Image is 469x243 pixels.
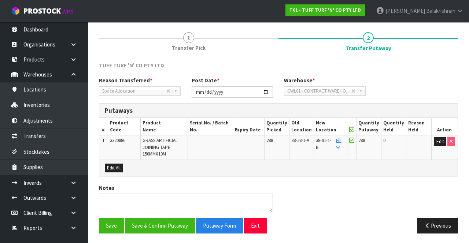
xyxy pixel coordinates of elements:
[102,137,104,143] span: 1
[108,118,140,135] th: Product Code
[289,118,314,135] th: Old Location
[99,218,124,233] button: Save
[102,87,166,96] span: Space Allocation
[358,137,365,143] span: 288
[265,118,289,135] th: Quantity Picked
[23,6,61,16] span: ProStock
[417,218,458,233] button: Previous
[431,118,458,135] th: Action
[381,118,406,135] th: Quantity Held
[314,118,347,135] th: New Location
[192,86,273,98] input: Post Date
[196,218,243,233] button: Putaway Form
[383,137,385,143] span: 0
[105,107,452,114] h3: Putaways
[183,32,194,43] span: 1
[363,32,374,43] span: 2
[244,218,267,233] button: Exit
[426,7,455,14] span: Balakrishnan
[99,56,458,239] span: Transfer Putaway
[125,218,195,233] button: Save & Confirm Putaway
[110,137,125,143] span: 3320886
[99,76,152,84] label: Reason Transferred
[289,7,361,13] strong: T01 - TUFF TURF 'N' CO PTY LTD
[266,137,273,143] span: 288
[434,137,446,146] button: Edit
[291,137,309,143] span: 38-28-1-A
[172,44,206,52] span: Transfer Pick
[287,87,351,96] span: CWL01 - CONTRACT WAREHOUSING [GEOGRAPHIC_DATA]
[346,44,391,52] span: Transfer Putaway
[143,137,178,157] span: GRASS ARTIFICIAL JOINING TAPE 150MMX10M
[99,118,108,135] th: #
[285,4,365,16] a: T01 - TUFF TURF 'N' CO PTY LTD
[188,118,233,135] th: Serial No. / Batch No.
[336,137,341,150] a: Fill
[316,137,331,150] span: 38-01-1-B
[62,8,74,15] small: WMS
[406,118,431,135] th: Reason Held
[385,7,425,14] span: [PERSON_NAME]
[356,118,381,135] th: Quantity Putaway
[140,118,188,135] th: Product Name
[105,164,123,172] button: Edit All
[284,76,315,84] label: Warehouse
[99,62,164,69] span: TUFF TURF 'N' CO PTY LTD
[99,184,114,192] label: Notes
[11,6,20,15] img: cube-alt.png
[203,222,236,229] span: Putaway Form
[192,76,219,84] label: Post Date
[233,118,265,135] th: Expiry Date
